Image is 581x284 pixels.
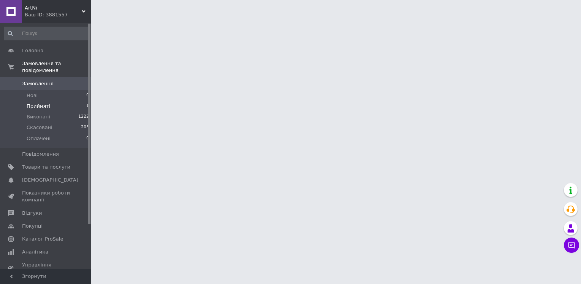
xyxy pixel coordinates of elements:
span: 1222 [78,113,89,120]
span: Управління сайтом [22,262,70,275]
span: Головна [22,47,43,54]
span: 0 [86,135,89,142]
span: Скасовані [27,124,52,131]
span: Каталог ProSale [22,236,63,243]
span: ArtNi [25,5,82,11]
span: Аналітика [22,249,48,255]
button: Чат з покупцем [564,238,579,253]
div: Ваш ID: 3881557 [25,11,91,18]
span: Виконані [27,113,50,120]
span: Замовлення та повідомлення [22,60,91,74]
span: Товари та послуги [22,164,70,171]
span: Замовлення [22,80,54,87]
span: Прийняті [27,103,50,110]
span: 203 [81,124,89,131]
span: Відгуки [22,210,42,217]
span: 1 [86,103,89,110]
span: Оплачені [27,135,51,142]
span: Показники роботи компанії [22,190,70,203]
input: Пошук [4,27,90,40]
span: Повідомлення [22,151,59,158]
span: [DEMOGRAPHIC_DATA] [22,177,78,183]
span: Нові [27,92,38,99]
span: Покупці [22,223,43,230]
span: 0 [86,92,89,99]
